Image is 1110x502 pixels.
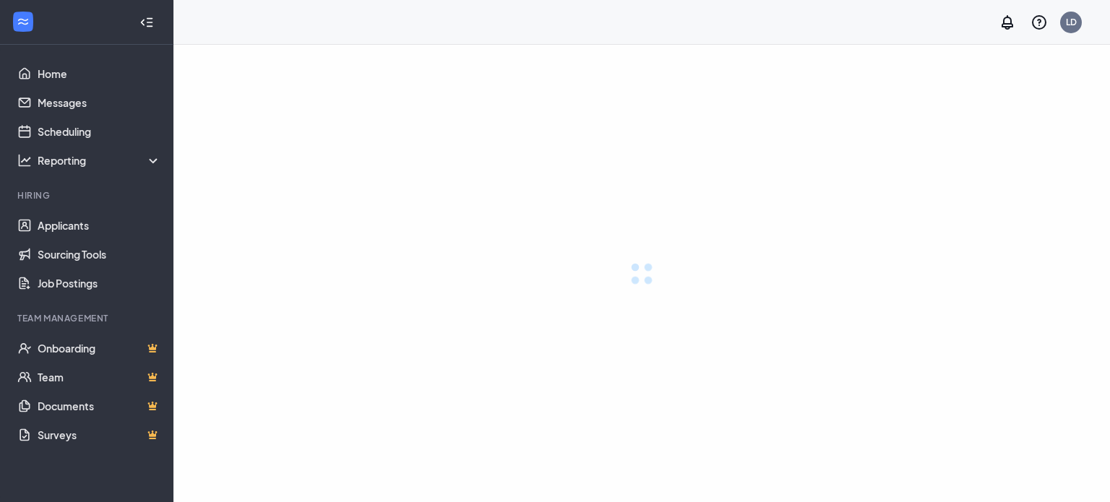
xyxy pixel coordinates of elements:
[38,334,161,363] a: OnboardingCrown
[16,14,30,29] svg: WorkstreamLogo
[38,391,161,420] a: DocumentsCrown
[999,14,1016,31] svg: Notifications
[38,88,161,117] a: Messages
[139,15,154,30] svg: Collapse
[17,153,32,168] svg: Analysis
[1031,14,1048,31] svg: QuestionInfo
[38,59,161,88] a: Home
[38,269,161,298] a: Job Postings
[38,117,161,146] a: Scheduling
[38,420,161,449] a: SurveysCrown
[1066,16,1077,28] div: LD
[38,240,161,269] a: Sourcing Tools
[17,312,158,324] div: Team Management
[17,189,158,202] div: Hiring
[38,363,161,391] a: TeamCrown
[38,211,161,240] a: Applicants
[38,153,162,168] div: Reporting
